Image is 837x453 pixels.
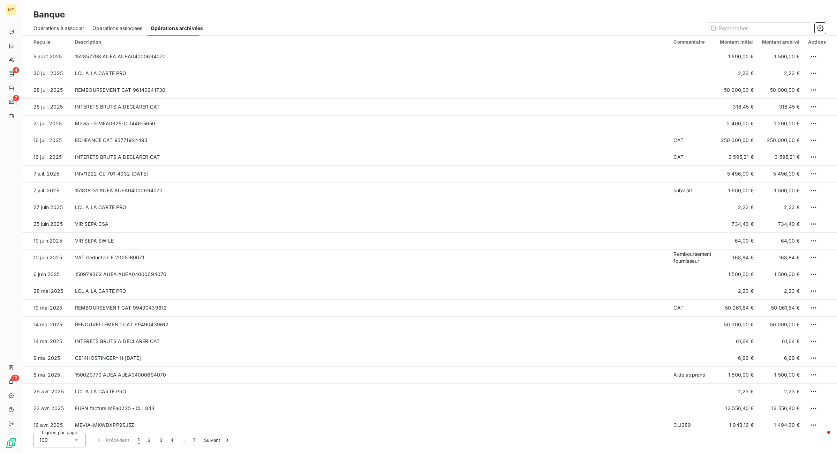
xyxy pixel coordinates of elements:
[716,333,757,350] td: 61,64 €
[716,165,757,182] td: 5 496,00 €
[71,98,670,115] td: INTERETS BRUTS A DECLARER CAT
[151,25,203,32] span: Opérations archivées
[22,283,71,299] td: 28 mai 2025
[71,366,670,383] td: 150020770 AUEA AUEA04000694070
[39,437,48,444] span: 100
[758,333,804,350] td: 61,64 €
[22,216,71,232] td: 25 juin 2025
[707,23,812,34] input: Rechercher
[71,299,670,316] td: REMBOURSEMENT CAT 99490439612
[669,182,716,199] td: subv alt
[200,433,235,447] button: Suivant
[758,417,804,433] td: 1 494,30 €
[22,316,71,333] td: 14 mai 2025
[71,165,670,182] td: INV/1222-CLI701-4032 [DATE]
[91,433,134,447] button: Précédent
[71,400,670,417] td: FUPN facture MFa0225 - CLI 843
[22,366,71,383] td: 8 mai 2025
[758,350,804,366] td: 6,99 €
[758,165,804,182] td: 5 496,00 €
[71,283,670,299] td: LCL A LA CARTE PRO
[762,39,800,45] div: Montant archivé
[22,182,71,199] td: 7 juil. 2025
[71,316,670,333] td: RENOUVELLEMENT CAT 99490439612
[758,216,804,232] td: 734,40 €
[22,98,71,115] td: 28 juil. 2025
[22,417,71,433] td: 16 avr. 2025
[71,383,670,400] td: LCL A LA CARTE PRO
[669,149,716,165] td: CAT
[33,25,84,32] span: Opérations à associer
[716,266,757,283] td: 1 500,00 €
[138,437,139,444] span: 1
[71,350,670,366] td: CB14HOSTINGER* H [DATE]
[673,39,711,45] div: Commentaire
[11,375,19,381] span: 16
[22,199,71,216] td: 27 juin 2025
[155,433,166,447] button: 3
[758,316,804,333] td: 50 000,00 €
[22,266,71,283] td: 6 juin 2025
[22,132,71,149] td: 16 juil. 2025
[716,82,757,98] td: 50 000,00 €
[758,249,804,266] td: 168,84 €
[669,417,716,433] td: CLI289
[22,249,71,266] td: 10 juin 2025
[22,149,71,165] td: 16 juil. 2025
[6,4,17,15] div: ME
[758,283,804,299] td: 2,23 €
[75,39,665,45] div: Description
[71,182,670,199] td: 151818131 AUEA AUEA04000694070
[134,433,144,447] button: 1
[13,95,19,101] span: 7
[71,149,670,165] td: INTERETS BRUTS A DECLARER CAT
[716,48,757,65] td: 1 500,00 €
[758,232,804,249] td: 64,00 €
[758,48,804,65] td: 1 500,00 €
[758,149,804,165] td: 3 595,21 €
[189,433,199,447] button: 7
[716,182,757,199] td: 1 500,00 €
[758,400,804,417] td: 12 556,40 €
[813,429,830,446] iframe: Intercom live chat
[716,400,757,417] td: 12 556,40 €
[716,216,757,232] td: 734,40 €
[6,438,17,449] img: Logo LeanPay
[22,65,71,82] td: 30 juil. 2025
[716,299,757,316] td: 50 061,64 €
[669,249,716,266] td: Remboursement fournisseur
[13,67,19,73] span: 4
[758,266,804,283] td: 1 500,00 €
[758,383,804,400] td: 2,23 €
[178,435,189,446] span: …
[758,98,804,115] td: 316,45 €
[758,366,804,383] td: 1 500,00 €
[716,115,757,132] td: 2 400,00 €
[716,232,757,249] td: 64,00 €
[716,283,757,299] td: 2,23 €
[71,232,670,249] td: VIR SEPA SWILE
[71,266,670,283] td: 150979362 AUEA AUEA04000694070
[669,132,716,149] td: CAT
[92,25,142,32] span: Opérations associées
[22,165,71,182] td: 7 juil. 2025
[71,249,670,266] td: VAT deduction F 2025-B0071
[22,383,71,400] td: 29 avr. 2025
[716,383,757,400] td: 2,23 €
[716,199,757,216] td: 2,23 €
[716,149,757,165] td: 3 595,21 €
[716,98,757,115] td: 316,45 €
[669,366,716,383] td: Aide apprenti
[22,82,71,98] td: 28 juil. 2025
[22,48,71,65] td: 5 août 2025
[166,433,178,447] button: 4
[716,417,757,433] td: 1 943,16 €
[6,68,16,80] a: 4
[6,96,16,107] a: 7
[71,48,670,65] td: 152857798 AUEA AUEA04000694070
[716,249,757,266] td: 168,84 €
[71,199,670,216] td: LCL A LA CARTE PRO
[758,299,804,316] td: 50 061,64 €
[71,333,670,350] td: INTERETS BRUTS A DECLARER CAT
[758,82,804,98] td: 50 000,00 €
